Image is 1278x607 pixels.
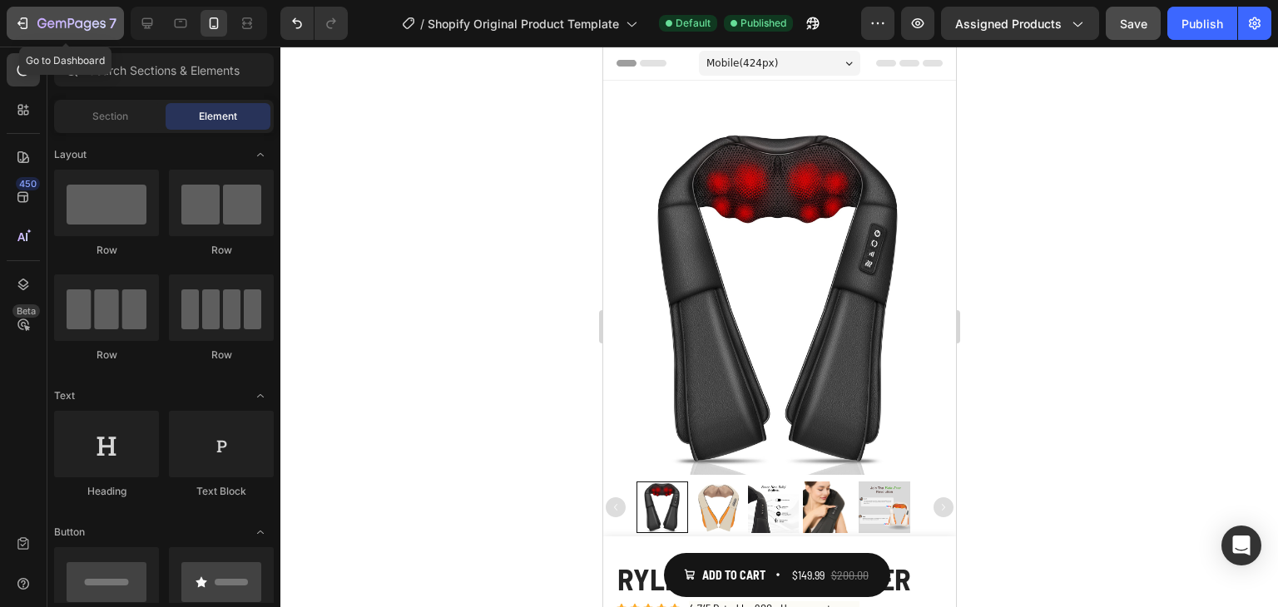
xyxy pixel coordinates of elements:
[247,519,274,545] span: Toggle open
[1221,526,1261,565] div: Open Intercom Messenger
[247,382,274,409] span: Toggle open
[16,177,40,190] div: 450
[92,109,128,124] span: Section
[54,147,87,162] span: Layout
[12,304,40,318] div: Beta
[420,15,424,32] span: /
[1106,7,1161,40] button: Save
[169,243,274,258] div: Row
[54,348,159,363] div: Row
[54,53,274,86] input: Search Sections & Elements
[109,13,116,33] p: 7
[169,484,274,499] div: Text Block
[1120,17,1147,31] span: Save
[741,16,786,31] span: Published
[1181,15,1223,32] div: Publish
[280,7,348,40] div: Undo/Redo
[169,348,274,363] div: Row
[247,141,274,168] span: Toggle open
[54,484,159,499] div: Heading
[1167,7,1237,40] button: Publish
[941,7,1099,40] button: Assigned Products
[54,243,159,258] div: Row
[676,16,711,31] span: Default
[54,388,75,403] span: Text
[7,7,124,40] button: 7
[955,15,1062,32] span: Assigned Products
[603,47,956,607] iframe: Design area
[54,525,85,540] span: Button
[428,15,619,32] span: Shopify Original Product Template
[199,109,237,124] span: Element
